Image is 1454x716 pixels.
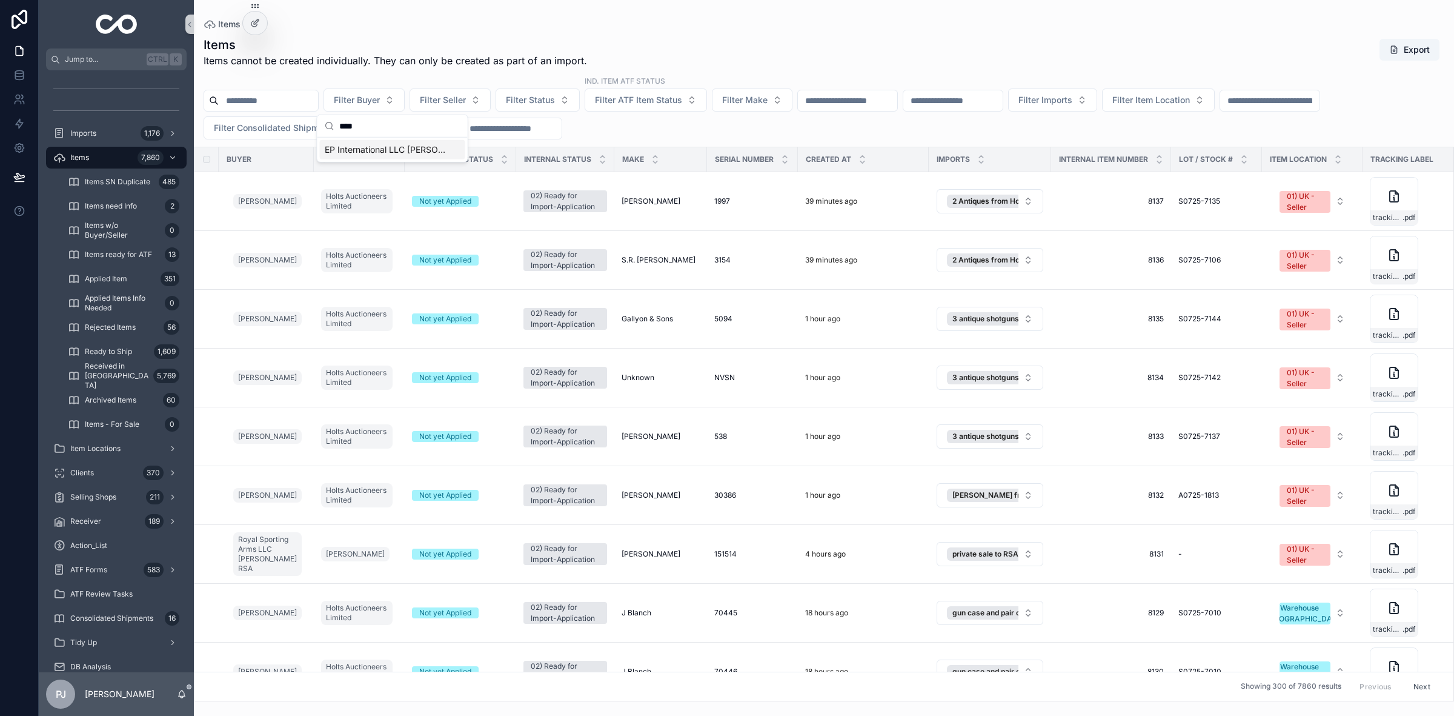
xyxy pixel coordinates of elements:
span: [PERSON_NAME] [238,432,297,441]
a: 30386 [714,490,791,500]
span: Filter Buyer [334,94,380,106]
div: 01) UK - Seller [1287,485,1323,507]
a: tracking_label.pdf [1370,471,1446,520]
span: S0725-7137 [1178,432,1220,441]
a: Item Locations [46,438,187,460]
span: tracking_label [1373,272,1403,281]
span: 8131 [1058,549,1164,559]
a: Gallyon & Sons [622,314,700,324]
span: S0725-7142 [1178,373,1221,383]
button: Select Button [937,189,1043,213]
span: 8136 [1058,255,1164,265]
button: Unselect 5645 [947,547,1036,561]
div: Not yet Applied [419,255,471,266]
span: tracking_label [1373,507,1403,517]
a: Select Button [1269,537,1355,571]
span: 3154 [714,255,731,265]
span: Filter Make [722,94,768,106]
span: Applied Items Info Needed [85,293,160,313]
button: Select Button [204,116,356,139]
span: Gallyon & Sons [622,314,673,324]
a: Holts Auctioneers Limited [321,422,397,451]
a: Action_List [46,535,187,557]
div: 7,860 [138,150,164,165]
a: tracking_label.pdf [1370,236,1446,284]
div: 01) UK - Seller [1287,309,1323,330]
a: ATF Forms583 [46,559,187,581]
a: [PERSON_NAME] [233,194,302,209]
a: Select Button [936,189,1044,214]
a: Holts Auctioneers Limited [321,246,397,275]
p: 1 hour ago [805,314,840,324]
a: Select Button [936,365,1044,390]
button: Select Button [937,248,1043,272]
button: Select Button [1270,597,1355,629]
a: Select Button [936,600,1044,626]
a: Select Button [936,541,1044,567]
a: Applied Items Info Needed0 [61,292,187,314]
div: 02) Ready for Import-Application [531,249,600,271]
a: Royal Sporting Arms LLC [PERSON_NAME] RSA [233,530,307,578]
a: 02) Ready for Import-Application [523,308,607,330]
a: tracking_label.pdf [1370,295,1446,343]
span: Unknown [622,373,654,383]
button: Select Button [937,483,1043,507]
a: S0725-7142 [1178,373,1255,383]
span: S0725-7144 [1178,314,1221,324]
a: Select Button [936,483,1044,508]
a: [PERSON_NAME] [233,250,307,270]
p: 39 minutes ago [805,196,857,206]
a: 1997 [714,196,791,206]
a: [PERSON_NAME] [622,490,700,500]
span: Rejected Items [85,323,136,332]
a: [PERSON_NAME] [233,368,307,387]
div: 56 [164,320,179,335]
a: [PERSON_NAME] [622,432,700,441]
a: Holts Auctioneers Limited [321,598,397,627]
a: 39 minutes ago [805,255,921,265]
span: Holts Auctioneers Limited [326,427,388,446]
a: [PERSON_NAME] [233,370,302,385]
span: 2 Antiques from Holts [952,196,1028,206]
span: .pdf [1403,566,1415,575]
span: Jump to... [65,55,142,64]
span: 8134 [1058,373,1164,383]
a: S.R. [PERSON_NAME] [622,255,700,265]
div: Not yet Applied [419,549,471,560]
span: S0725-7106 [1178,255,1221,265]
a: 8133 [1058,432,1164,441]
a: Holts Auctioneers Limited [321,483,393,507]
a: Not yet Applied [412,549,509,560]
button: Select Button [1270,361,1355,394]
a: 5094 [714,314,791,324]
a: 1 hour ago [805,490,921,500]
a: S0725-7144 [1178,314,1255,324]
button: Select Button [496,89,580,112]
a: Items7,860 [46,147,187,169]
img: App logo [96,15,138,34]
a: [PERSON_NAME] [233,488,302,503]
span: Filter ATF Item Status [595,94,682,106]
a: Holts Auctioneers Limited [321,189,393,213]
button: Unselect 5647 [947,312,1037,326]
a: Select Button [1269,596,1355,630]
div: 02) Ready for Import-Application [531,190,600,212]
div: 01) UK - Seller [1287,191,1323,213]
span: Applied Item [85,274,127,284]
a: 39 minutes ago [805,196,921,206]
span: [PERSON_NAME] [238,255,297,265]
p: 1 hour ago [805,432,840,441]
span: Item Locations [70,444,121,453]
span: Received in [GEOGRAPHIC_DATA] [85,361,148,390]
div: 0 [165,417,179,432]
span: .pdf [1403,330,1415,340]
button: Unselect 5648 [947,253,1046,267]
div: 351 [161,272,179,286]
a: tracking_label.pdf [1370,412,1446,461]
button: Select Button [712,89,792,112]
a: Select Button [1269,243,1355,277]
a: 8137 [1058,196,1164,206]
span: 538 [714,432,727,441]
div: 1,609 [154,344,179,359]
a: Holts Auctioneers Limited [321,424,393,449]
